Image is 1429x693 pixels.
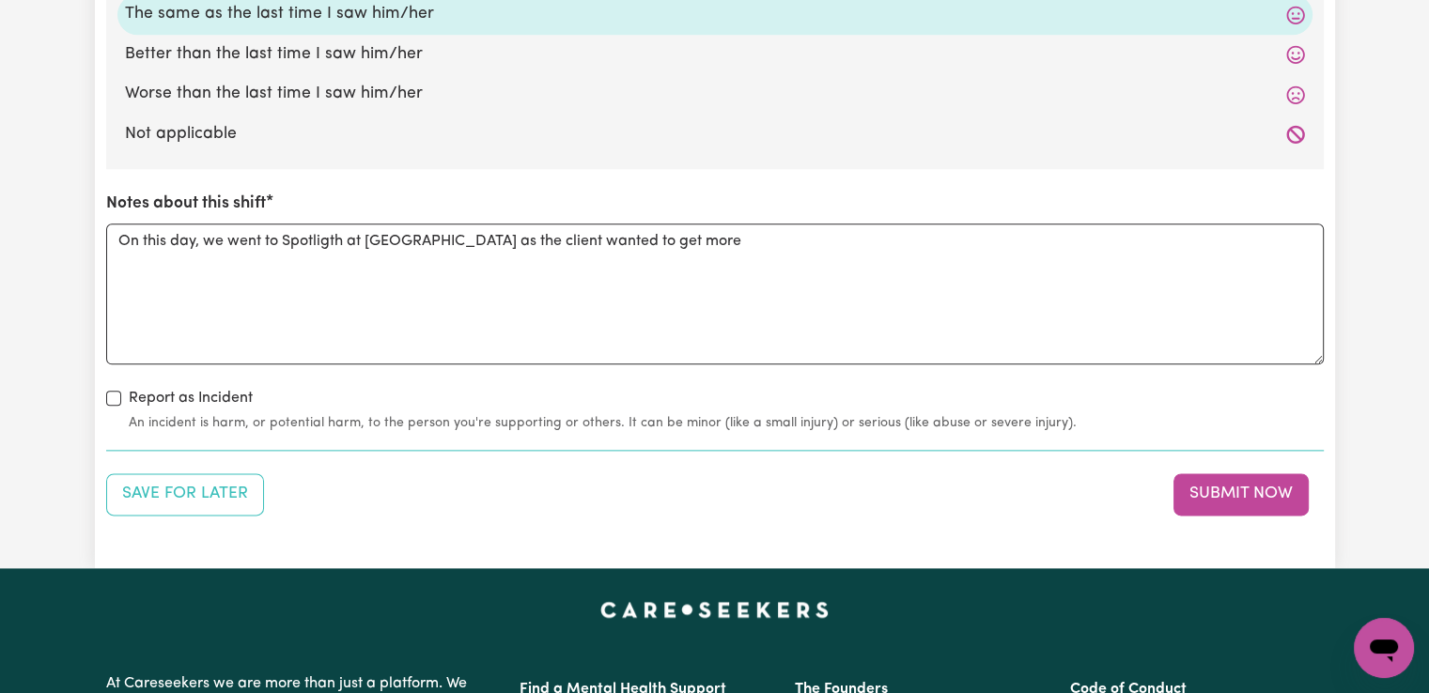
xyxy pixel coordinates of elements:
a: Careseekers home page [600,602,829,617]
button: Save your job report [106,473,264,515]
label: Better than the last time I saw him/her [125,42,1305,67]
button: Submit your job report [1173,473,1309,515]
label: Worse than the last time I saw him/her [125,82,1305,106]
label: Notes about this shift [106,192,266,216]
textarea: On this day, we went to Spotligth at [GEOGRAPHIC_DATA] as the client wanted to get more [106,223,1324,364]
label: The same as the last time I saw him/her [125,2,1305,26]
label: Report as Incident [129,387,253,409]
label: Not applicable [125,122,1305,146]
iframe: Botón para iniciar la ventana de mensajería [1354,618,1414,678]
small: An incident is harm, or potential harm, to the person you're supporting or others. It can be mino... [129,413,1324,433]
